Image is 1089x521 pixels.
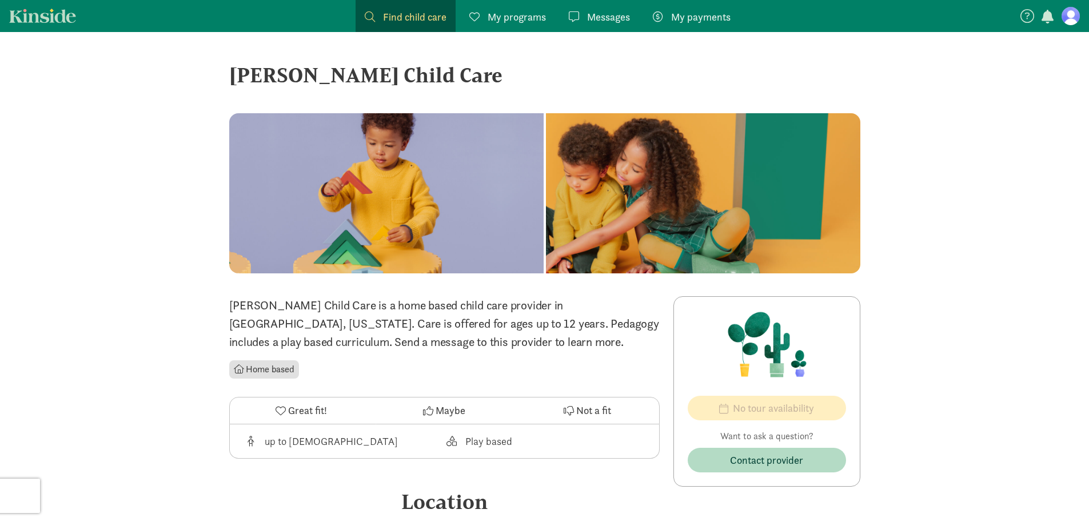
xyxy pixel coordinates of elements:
[229,360,299,379] li: Home based
[733,400,814,416] span: No tour availability
[436,403,465,418] span: Maybe
[730,452,803,468] span: Contact provider
[229,296,660,351] p: [PERSON_NAME] Child Care is a home based child care provider in [GEOGRAPHIC_DATA], [US_STATE]. Ca...
[516,397,659,424] button: Not a fit
[230,397,373,424] button: Great fit!
[488,9,546,25] span: My programs
[688,429,846,443] p: Want to ask a question?
[244,433,445,449] div: Age range for children that this provider cares for
[229,486,660,517] div: Location
[383,9,446,25] span: Find child care
[688,448,846,472] button: Contact provider
[288,403,327,418] span: Great fit!
[465,433,512,449] div: Play based
[229,59,860,90] div: [PERSON_NAME] Child Care
[671,9,731,25] span: My payments
[688,396,846,420] button: No tour availability
[373,397,516,424] button: Maybe
[576,403,611,418] span: Not a fit
[444,433,645,449] div: This provider's education philosophy
[9,9,76,23] a: Kinside
[265,433,398,449] div: up to [DEMOGRAPHIC_DATA]
[587,9,630,25] span: Messages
